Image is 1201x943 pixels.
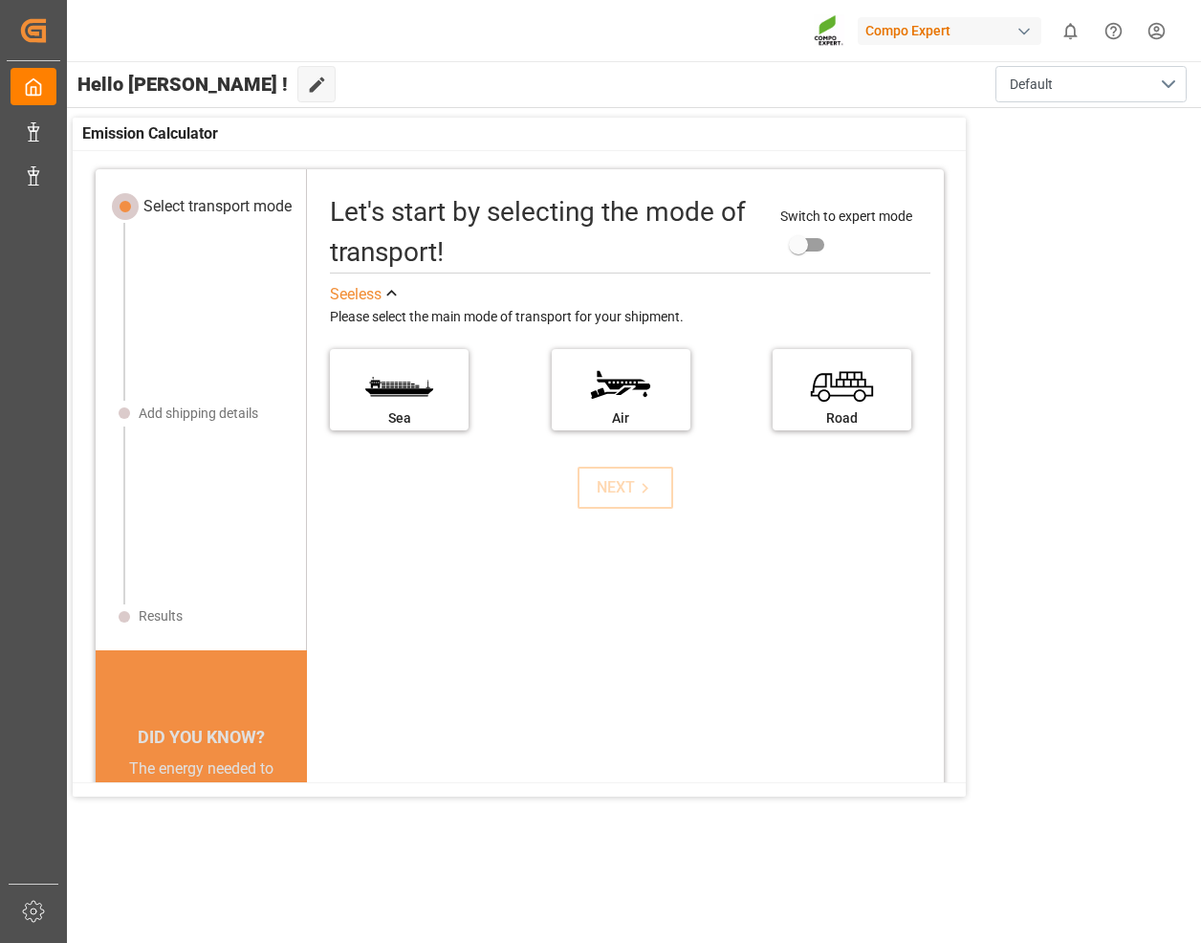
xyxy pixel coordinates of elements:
[995,66,1187,102] button: open menu
[143,195,292,218] div: Select transport mode
[82,122,218,145] span: Emission Calculator
[139,606,183,626] div: Results
[597,476,655,499] div: NEXT
[858,12,1049,49] button: Compo Expert
[77,66,288,102] span: Hello [PERSON_NAME] !
[339,408,459,428] div: Sea
[578,467,673,509] button: NEXT
[561,408,681,428] div: Air
[119,757,285,941] div: The energy needed to power one large container ship across the ocean in a single day is the same ...
[330,306,929,329] div: Please select the main mode of transport for your shipment.
[330,192,760,273] div: Let's start by selecting the mode of transport!
[814,14,844,48] img: Screenshot%202023-09-29%20at%2010.02.21.png_1712312052.png
[858,17,1041,45] div: Compo Expert
[1049,10,1092,53] button: show 0 new notifications
[139,404,258,424] div: Add shipping details
[1010,75,1053,95] span: Default
[1092,10,1135,53] button: Help Center
[96,717,308,757] div: DID YOU KNOW?
[780,208,912,224] span: Switch to expert mode
[782,408,902,428] div: Road
[330,283,382,306] div: See less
